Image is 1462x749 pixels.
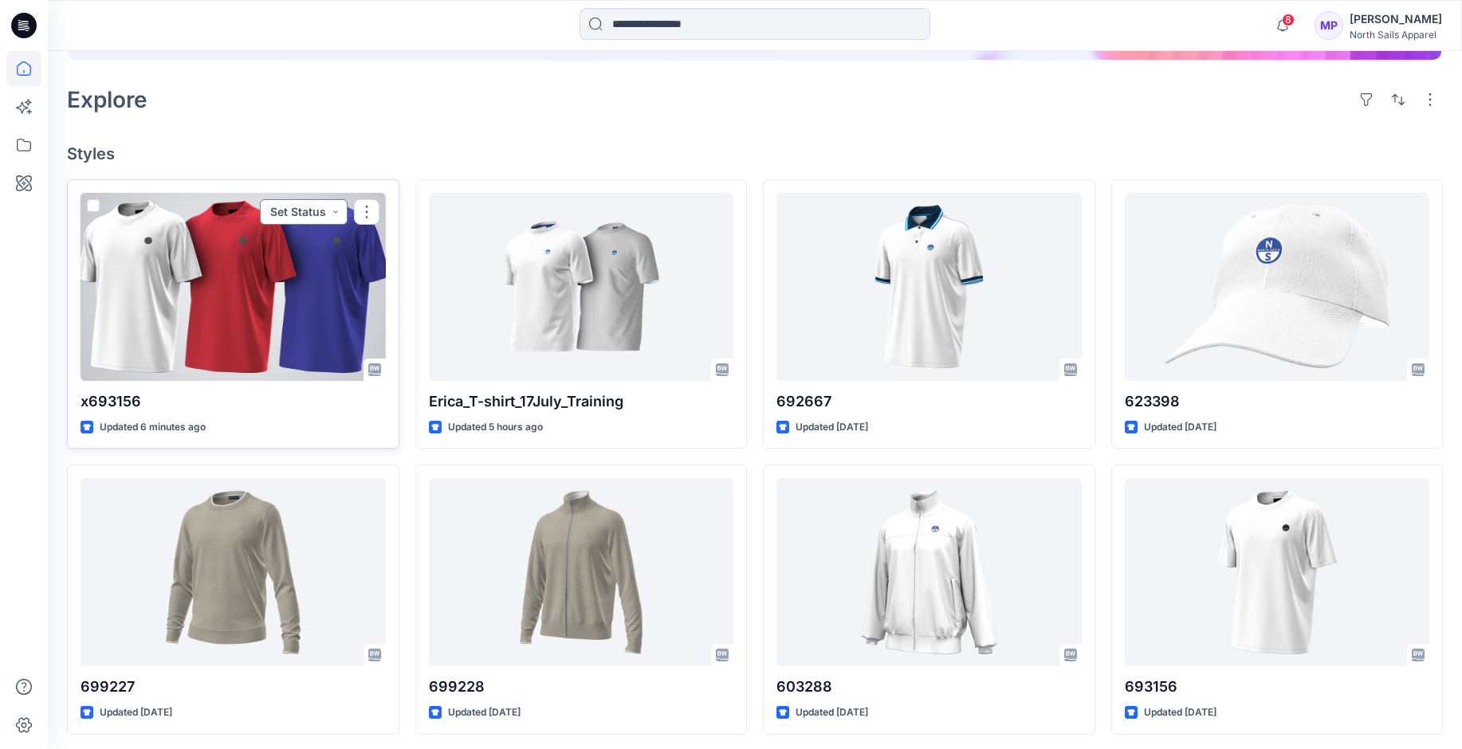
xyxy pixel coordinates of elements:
[81,390,386,413] p: x693156
[776,676,1082,698] p: 603288
[429,676,734,698] p: 699228
[429,193,734,381] a: Erica_T-shirt_17July_Training
[100,704,172,721] p: Updated [DATE]
[796,419,868,436] p: Updated [DATE]
[1315,11,1343,40] div: MP
[1125,193,1430,381] a: 623398
[776,193,1082,381] a: 692667
[448,419,543,436] p: Updated 5 hours ago
[429,478,734,666] a: 699228
[796,704,868,721] p: Updated [DATE]
[1350,10,1442,29] div: [PERSON_NAME]
[1144,704,1216,721] p: Updated [DATE]
[81,676,386,698] p: 699227
[1144,419,1216,436] p: Updated [DATE]
[429,390,734,413] p: Erica_T-shirt_17July_Training
[1125,390,1430,413] p: 623398
[776,478,1082,666] a: 603288
[81,193,386,381] a: x693156
[81,478,386,666] a: 699227
[1125,676,1430,698] p: 693156
[1350,29,1442,41] div: North Sails Apparel
[1125,478,1430,666] a: 693156
[776,390,1082,413] p: 692667
[67,87,147,112] h2: Explore
[67,144,1443,163] h4: Styles
[100,419,206,436] p: Updated 6 minutes ago
[448,704,521,721] p: Updated [DATE]
[1282,14,1295,26] span: 8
